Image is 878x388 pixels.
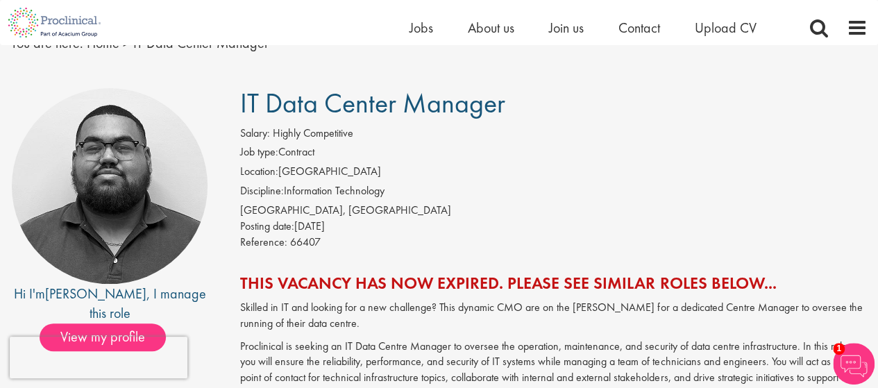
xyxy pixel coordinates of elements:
[240,219,868,235] div: [DATE]
[40,326,180,344] a: View my profile
[618,19,660,37] a: Contact
[290,235,321,249] span: 66407
[240,164,278,180] label: Location:
[40,323,166,351] span: View my profile
[240,144,278,160] label: Job type:
[549,19,584,37] a: Join us
[240,274,868,292] h2: This vacancy has now expired. Please see similar roles below...
[45,285,146,303] a: [PERSON_NAME]
[695,19,757,37] a: Upload CV
[240,85,505,121] span: IT Data Center Manager
[240,183,284,199] label: Discipline:
[240,300,868,332] p: Skilled in IT and looking for a new challenge? This dynamic CMO are on the [PERSON_NAME] for a de...
[240,235,287,251] label: Reference:
[240,219,294,233] span: Posting date:
[12,88,208,284] img: imeage of recruiter Ashley Bennett
[273,126,353,140] span: Highly Competitive
[240,126,270,142] label: Salary:
[833,343,845,355] span: 1
[240,183,868,203] li: Information Technology
[10,284,209,323] div: Hi I'm , I manage this role
[240,164,868,183] li: [GEOGRAPHIC_DATA]
[240,144,868,164] li: Contract
[833,343,875,385] img: Chatbot
[240,203,868,219] div: [GEOGRAPHIC_DATA], [GEOGRAPHIC_DATA]
[468,19,514,37] a: About us
[410,19,433,37] a: Jobs
[10,337,187,378] iframe: reCAPTCHA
